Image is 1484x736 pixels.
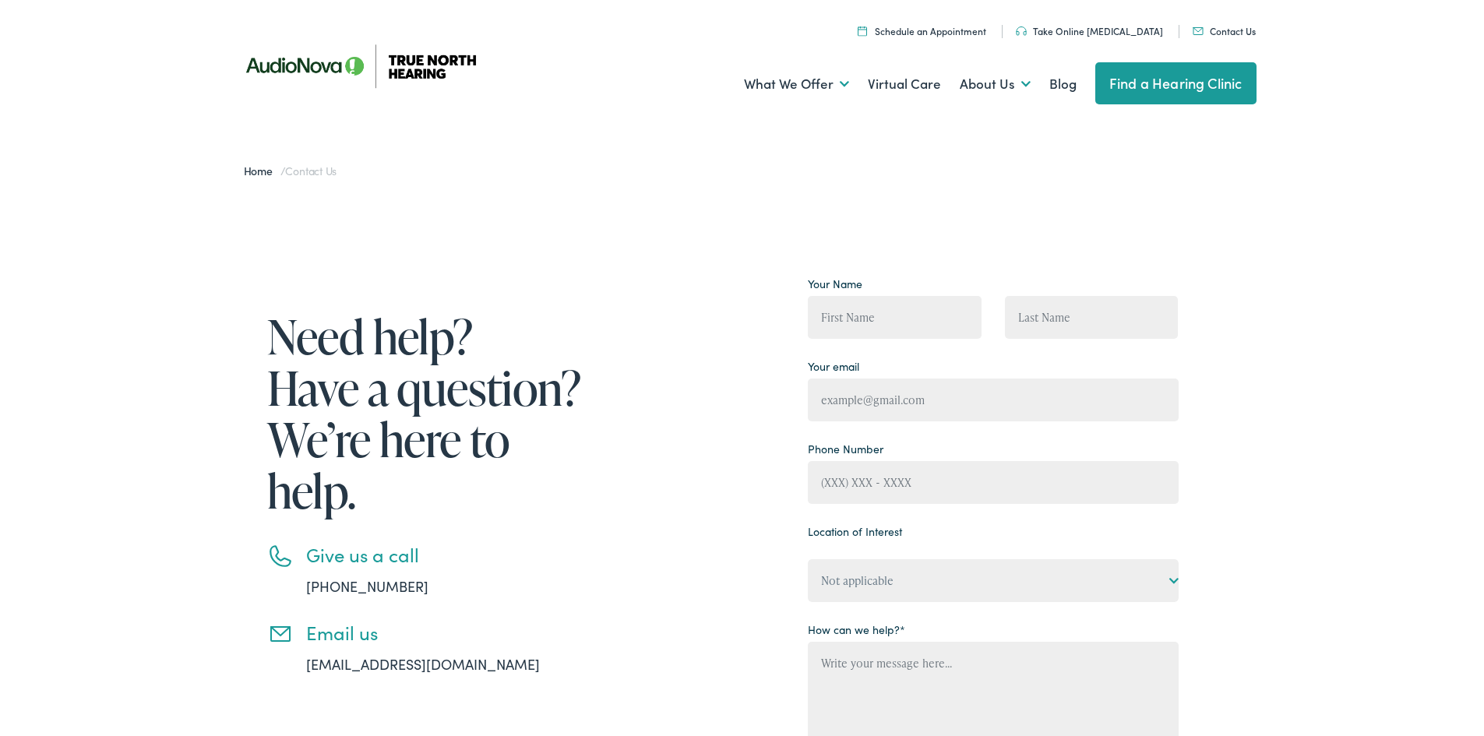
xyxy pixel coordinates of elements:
[306,622,587,644] h3: Email us
[808,296,982,339] input: First Name
[1016,24,1163,37] a: Take Online [MEDICAL_DATA]
[1193,27,1204,35] img: Mail icon in color code ffb348, used for communication purposes
[1016,26,1027,36] img: Headphones icon in color code ffb348
[808,622,905,638] label: How can we help?
[808,358,859,375] label: Your email
[244,163,337,178] span: /
[744,55,849,113] a: What We Offer
[858,24,986,37] a: Schedule an Appointment
[306,544,587,566] h3: Give us a call
[808,276,862,292] label: Your Name
[868,55,941,113] a: Virtual Care
[267,311,587,516] h1: Need help? Have a question? We’re here to help.
[808,441,883,457] label: Phone Number
[858,26,867,36] img: Icon symbolizing a calendar in color code ffb348
[808,523,902,540] label: Location of Interest
[1005,296,1179,339] input: Last Name
[1095,62,1257,104] a: Find a Hearing Clinic
[306,576,428,596] a: [PHONE_NUMBER]
[808,379,1179,421] input: example@gmail.com
[1193,24,1256,37] a: Contact Us
[960,55,1031,113] a: About Us
[306,654,540,674] a: [EMAIL_ADDRESS][DOMAIN_NAME]
[808,461,1179,504] input: (XXX) XXX - XXXX
[244,163,280,178] a: Home
[1049,55,1077,113] a: Blog
[285,163,337,178] span: Contact Us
